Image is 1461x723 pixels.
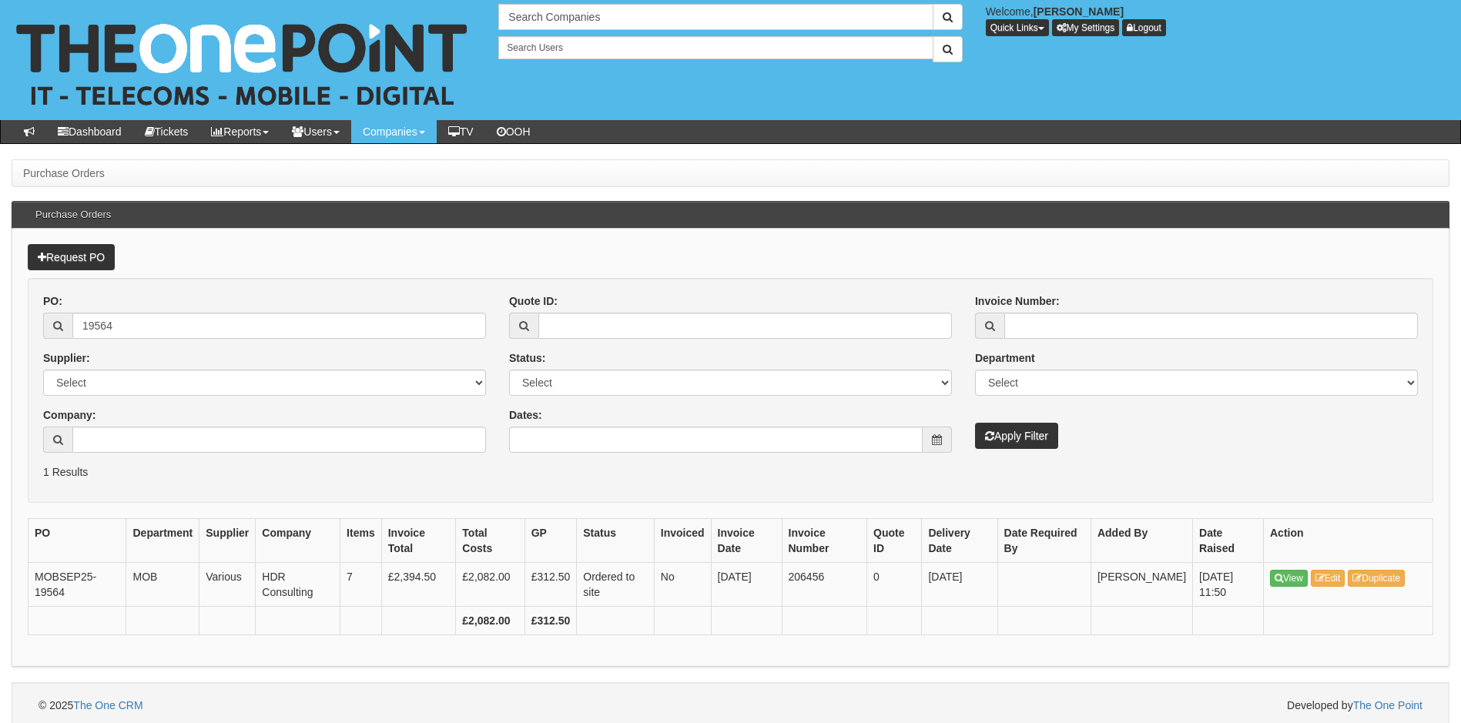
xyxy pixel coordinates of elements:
a: Users [280,120,351,143]
th: Date Required By [997,519,1091,563]
a: The One Point [1353,699,1422,711]
button: Apply Filter [975,423,1058,449]
th: Supplier [199,519,256,563]
b: [PERSON_NAME] [1034,5,1124,18]
td: £312.50 [524,563,577,607]
th: £2,082.00 [456,607,524,635]
th: Department [126,519,199,563]
th: Invoice Date [711,519,782,563]
input: Search Users [498,36,933,59]
a: Logout [1122,19,1166,36]
td: £2,082.00 [456,563,524,607]
td: HDR Consulting [256,563,340,607]
td: 0 [867,563,922,607]
a: Companies [351,120,437,143]
label: Quote ID: [509,293,558,309]
th: GP [524,519,577,563]
a: View [1270,570,1308,587]
a: Request PO [28,244,115,270]
input: Search Companies [498,4,933,30]
td: No [654,563,711,607]
a: Reports [199,120,280,143]
th: Added By [1091,519,1192,563]
th: Status [577,519,655,563]
td: Ordered to site [577,563,655,607]
th: £312.50 [524,607,577,635]
label: Status: [509,350,545,366]
a: The One CRM [73,699,142,711]
td: [DATE] 11:50 [1193,563,1264,607]
label: Dates: [509,407,542,423]
label: Department [975,350,1035,366]
label: Supplier: [43,350,90,366]
span: © 2025 [39,699,143,711]
div: Welcome, [974,4,1461,36]
th: Date Raised [1193,519,1264,563]
h3: Purchase Orders [28,202,119,228]
th: Action [1264,519,1433,563]
li: Purchase Orders [23,166,105,181]
p: 1 Results [43,464,1418,480]
th: Invoice Number [782,519,867,563]
a: My Settings [1052,19,1120,36]
th: Invoiced [654,519,711,563]
th: PO [28,519,126,563]
label: PO: [43,293,62,309]
a: Dashboard [46,120,133,143]
button: Quick Links [986,19,1049,36]
td: £2,394.50 [381,563,456,607]
th: Invoice Total [381,519,456,563]
a: TV [437,120,485,143]
td: MOB [126,563,199,607]
span: Developed by [1287,698,1422,713]
td: 7 [340,563,382,607]
label: Company: [43,407,96,423]
th: Items [340,519,382,563]
label: Invoice Number: [975,293,1060,309]
td: Various [199,563,256,607]
th: Total Costs [456,519,524,563]
td: [DATE] [711,563,782,607]
a: Duplicate [1348,570,1405,587]
a: Tickets [133,120,200,143]
td: MOBSEP25-19564 [28,563,126,607]
a: Edit [1311,570,1345,587]
th: Quote ID [867,519,922,563]
th: Company [256,519,340,563]
td: 206456 [782,563,867,607]
th: Delivery Date [922,519,997,563]
a: OOH [485,120,542,143]
td: [DATE] [922,563,997,607]
td: [PERSON_NAME] [1091,563,1192,607]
